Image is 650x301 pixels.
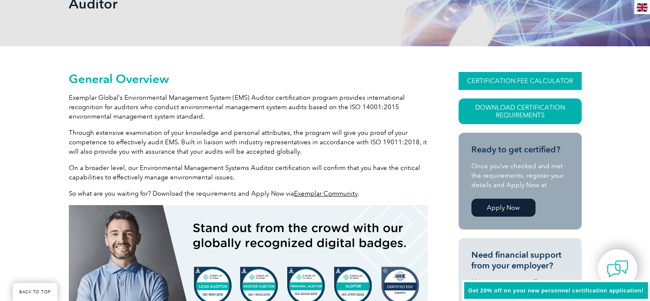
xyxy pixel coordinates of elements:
[69,128,428,156] p: Through extensive examination of your knowledge and personal attributes, the program will give yo...
[471,144,569,155] h3: Ready to get certified?
[13,283,57,301] a: BACK TO TOP
[607,258,628,280] img: contact-chat.png
[471,250,569,271] h3: Need financial support from your employer?
[471,199,535,217] a: Apply Now
[69,72,428,86] h2: General Overview
[69,163,428,182] p: On a broader level, our Environmental Management Systems Auditor certification will confirm that ...
[637,3,647,12] img: en
[459,98,582,124] a: Download Certification Requirements
[69,189,428,198] p: So what are you waiting for? Download the requirements and Apply Now via .
[69,93,428,121] p: Exemplar Global’s Environmental Management System (EMS) Auditor certification program provides in...
[468,287,644,294] span: Get 20% off on your new personnel certification application!
[471,161,569,190] p: Once you’ve checked and met the requirements, register your details and Apply Now at
[294,190,358,197] a: Exemplar Community
[459,72,582,90] a: CERTIFICATION FEE CALCULATOR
